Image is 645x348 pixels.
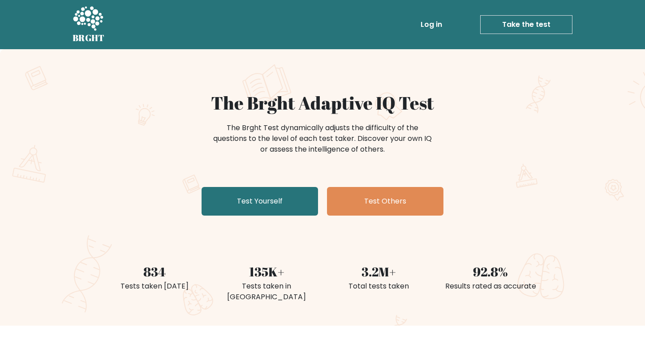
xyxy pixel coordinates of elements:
h5: BRGHT [73,33,105,43]
a: Test Others [327,187,443,216]
div: 92.8% [440,262,541,281]
div: Results rated as accurate [440,281,541,292]
a: Take the test [480,15,572,34]
div: 3.2M+ [328,262,429,281]
div: 834 [104,262,205,281]
div: Tests taken [DATE] [104,281,205,292]
h1: The Brght Adaptive IQ Test [104,92,541,114]
div: 135K+ [216,262,317,281]
a: Log in [417,16,446,34]
div: Total tests taken [328,281,429,292]
a: Test Yourself [202,187,318,216]
div: The Brght Test dynamically adjusts the difficulty of the questions to the level of each test take... [211,123,434,155]
div: Tests taken in [GEOGRAPHIC_DATA] [216,281,317,302]
a: BRGHT [73,4,105,46]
